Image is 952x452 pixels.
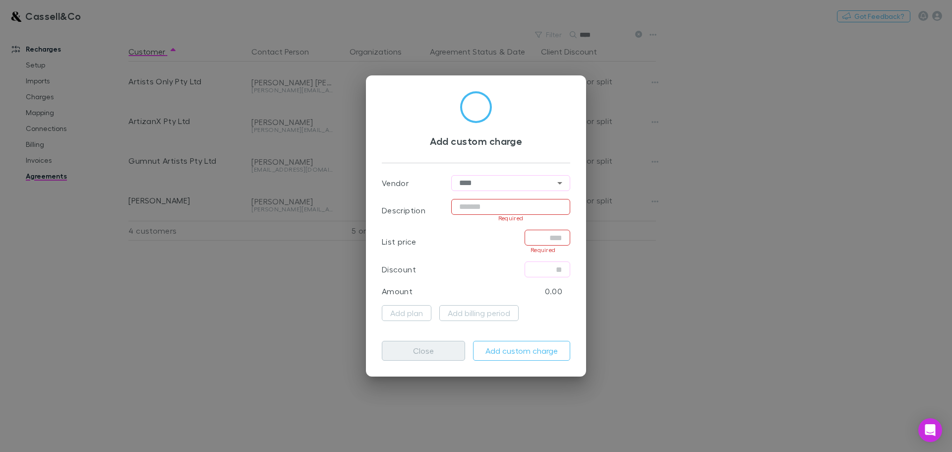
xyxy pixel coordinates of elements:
p: Amount [382,285,413,297]
div: Open Intercom Messenger [918,418,942,442]
p: Required [525,247,570,254]
h3: Add custom charge [382,135,570,147]
button: Open [553,176,567,190]
p: Required [451,215,570,222]
p: Description [382,204,425,216]
p: Vendor [382,177,409,189]
button: Add plan [382,305,431,321]
button: Close [382,341,465,361]
p: Discount [382,263,416,275]
p: List price [382,236,416,248]
button: Add custom charge [473,341,570,361]
button: Add billing period [439,305,519,321]
p: 0.00 [545,285,562,297]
